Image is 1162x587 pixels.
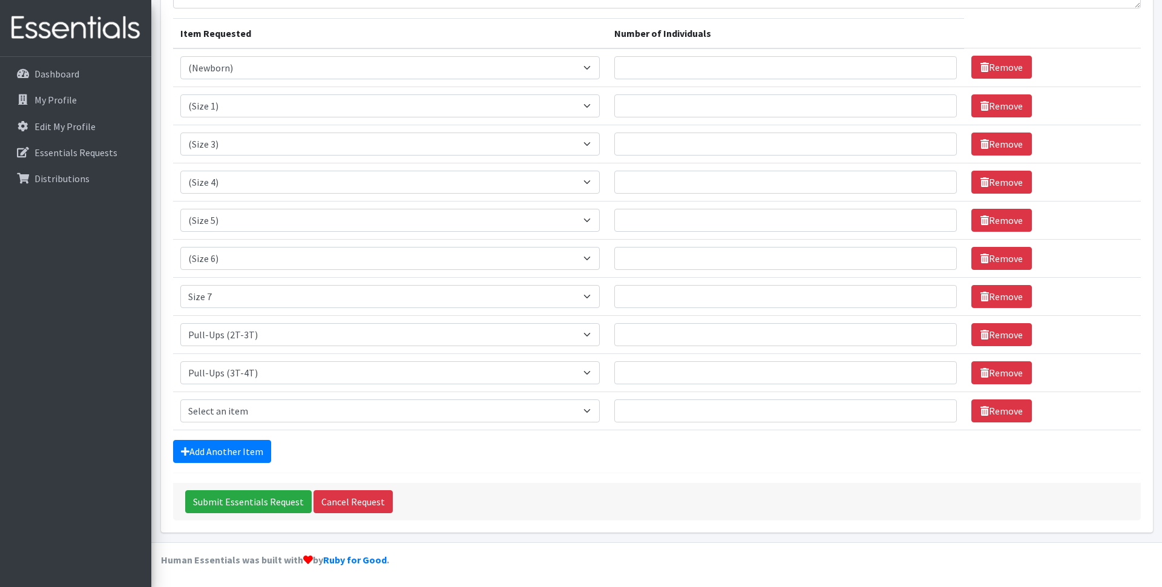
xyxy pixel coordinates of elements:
[971,323,1032,346] a: Remove
[323,554,387,566] a: Ruby for Good
[5,166,146,191] a: Distributions
[607,18,964,48] th: Number of Individuals
[971,56,1032,79] a: Remove
[971,171,1032,194] a: Remove
[971,247,1032,270] a: Remove
[173,18,607,48] th: Item Requested
[5,114,146,139] a: Edit My Profile
[971,399,1032,422] a: Remove
[34,94,77,106] p: My Profile
[971,361,1032,384] a: Remove
[34,120,96,133] p: Edit My Profile
[161,554,389,566] strong: Human Essentials was built with by .
[34,68,79,80] p: Dashboard
[5,88,146,112] a: My Profile
[971,209,1032,232] a: Remove
[5,140,146,165] a: Essentials Requests
[971,285,1032,308] a: Remove
[971,133,1032,156] a: Remove
[173,440,271,463] a: Add Another Item
[34,172,90,185] p: Distributions
[971,94,1032,117] a: Remove
[5,8,146,48] img: HumanEssentials
[34,146,117,159] p: Essentials Requests
[5,62,146,86] a: Dashboard
[313,490,393,513] a: Cancel Request
[185,490,312,513] input: Submit Essentials Request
